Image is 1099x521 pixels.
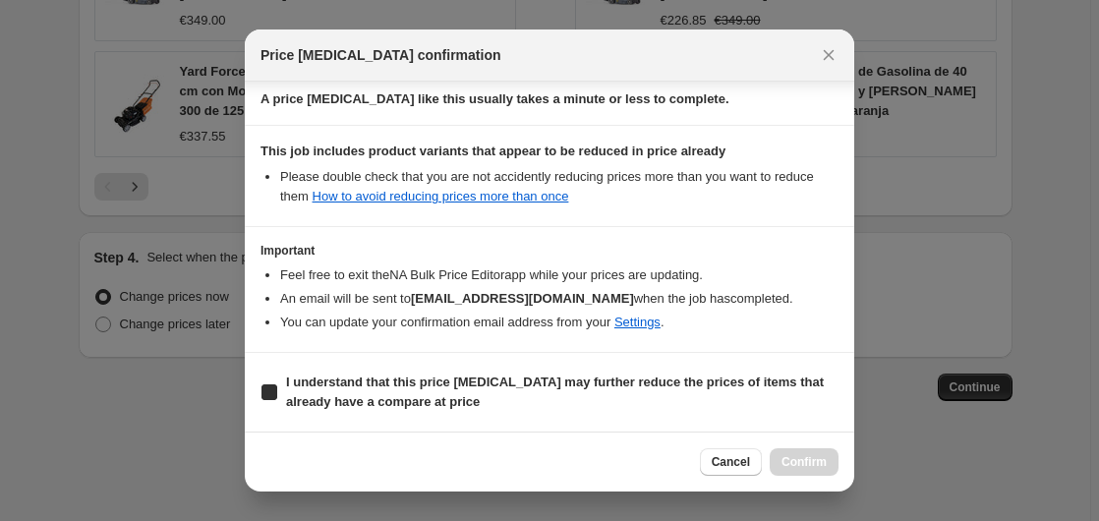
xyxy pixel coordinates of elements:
h3: Important [260,243,839,259]
button: Close [815,41,842,69]
b: [EMAIL_ADDRESS][DOMAIN_NAME] [411,291,634,306]
b: This job includes product variants that appear to be reduced in price already [260,144,725,158]
b: I understand that this price [MEDICAL_DATA] may further reduce the prices of items that already h... [286,375,824,409]
li: Please double check that you are not accidently reducing prices more than you want to reduce them [280,167,839,206]
a: How to avoid reducing prices more than once [313,189,569,203]
a: Settings [614,315,661,329]
button: Cancel [700,448,762,476]
li: An email will be sent to when the job has completed . [280,289,839,309]
li: You can update your confirmation email address from your . [280,313,839,332]
span: Price [MEDICAL_DATA] confirmation [260,45,501,65]
li: Feel free to exit the NA Bulk Price Editor app while your prices are updating. [280,265,839,285]
b: A price [MEDICAL_DATA] like this usually takes a minute or less to complete. [260,91,729,106]
span: Cancel [712,454,750,470]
